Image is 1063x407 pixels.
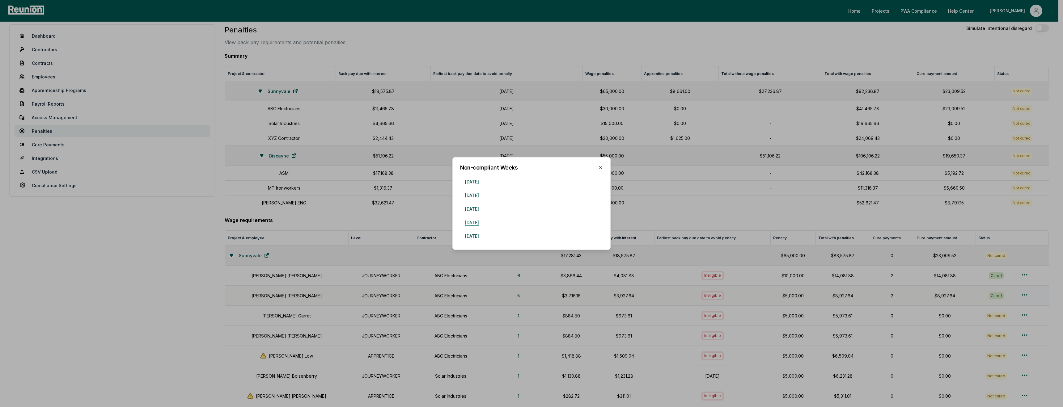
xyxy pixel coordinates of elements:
button: [DATE] [460,216,484,229]
button: [DATE] [460,203,484,215]
button: [DATE] [460,175,484,188]
h2: Non-compliant Weeks [460,165,603,170]
button: [DATE] [460,230,484,242]
button: [DATE] [460,189,484,201]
